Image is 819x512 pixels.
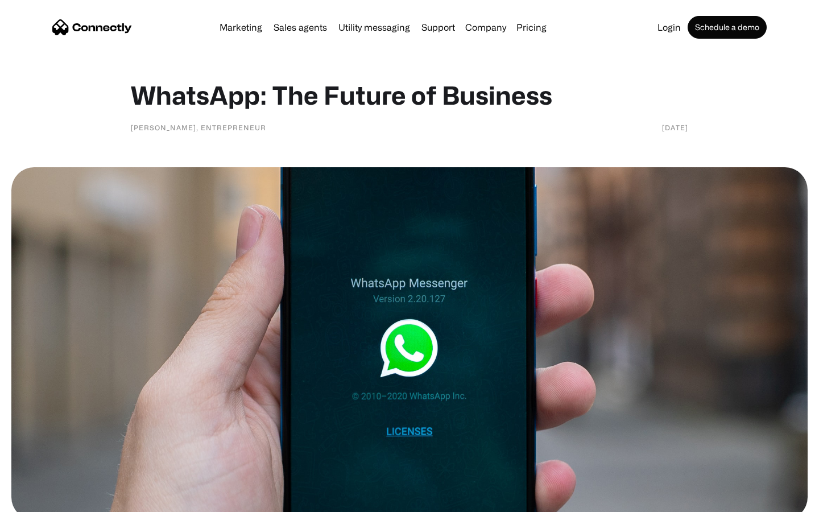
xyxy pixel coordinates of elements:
div: [PERSON_NAME], Entrepreneur [131,122,266,133]
a: Utility messaging [334,23,415,32]
a: Support [417,23,460,32]
ul: Language list [23,492,68,508]
aside: Language selected: English [11,492,68,508]
a: Schedule a demo [688,16,767,39]
a: Sales agents [269,23,332,32]
div: Company [465,19,506,35]
a: Marketing [215,23,267,32]
div: [DATE] [662,122,688,133]
a: Login [653,23,685,32]
a: Pricing [512,23,551,32]
h1: WhatsApp: The Future of Business [131,80,688,110]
